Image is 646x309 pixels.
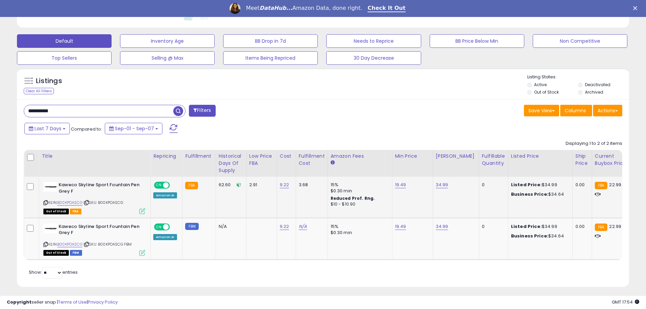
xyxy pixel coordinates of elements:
[29,269,78,275] span: Show: entries
[259,5,292,11] i: DataHub...
[43,182,145,213] div: ASIN:
[534,89,559,95] label: Out of Stock
[230,3,240,14] img: Profile image for Georgie
[17,34,112,48] button: Default
[57,242,82,247] a: B00KPOASCG
[482,182,503,188] div: 0
[153,153,179,160] div: Repricing
[511,181,542,188] b: Listed Price:
[223,51,318,65] button: Items Being Repriced
[566,140,622,147] div: Displaying 1 to 2 of 2 items
[575,153,589,167] div: Ship Price
[57,200,82,206] a: B00KPOASCG
[70,209,81,214] span: FBA
[395,181,406,188] a: 19.49
[511,233,567,239] div: $34.64
[430,34,524,48] button: BB Price Below Min
[120,34,215,48] button: Inventory Age
[331,160,335,166] small: Amazon Fees.
[524,105,559,116] button: Save View
[482,153,505,167] div: Fulfillable Quantity
[436,223,448,230] a: 34.99
[585,89,603,95] label: Archived
[280,181,289,188] a: 9.22
[299,182,322,188] div: 3.68
[249,182,272,188] div: 2.91
[88,299,118,305] a: Privacy Policy
[331,201,387,207] div: $10 - $10.90
[43,224,145,255] div: ASIN:
[58,299,87,305] a: Terms of Use
[189,105,215,117] button: Filters
[185,182,198,189] small: FBA
[219,153,243,174] div: Historical Days Of Supply
[249,153,274,167] div: Low Price FBA
[511,182,567,188] div: $34.99
[43,182,57,192] img: 21UKcp15JTL._SL40_.jpg
[155,182,163,188] span: ON
[299,223,307,230] a: N/A
[612,299,639,305] span: 2025-09-15 17:54 GMT
[331,182,387,188] div: 15%
[482,224,503,230] div: 0
[511,223,542,230] b: Listed Price:
[59,224,141,238] b: Kaweco Skyline Sport Fountain Pen Grey F
[511,224,567,230] div: $34.99
[633,6,640,10] div: Close
[185,153,213,160] div: Fulfillment
[585,82,610,88] label: Deactivated
[59,182,141,196] b: Kaweco Skyline Sport Fountain Pen Grey F
[24,123,70,134] button: Last 7 Days
[43,250,69,256] span: All listings that are currently out of stock and unavailable for purchase on Amazon
[436,153,476,160] div: [PERSON_NAME]
[575,182,587,188] div: 0.00
[575,224,587,230] div: 0.00
[105,123,162,134] button: Sep-01 - Sep-07
[436,181,448,188] a: 34.99
[246,5,362,12] div: Meet Amazon Data, done right.
[223,34,318,48] button: BB Drop in 7d
[331,195,375,201] b: Reduced Prof. Rng.
[71,126,102,132] span: Compared to:
[593,105,622,116] button: Actions
[331,230,387,236] div: $0.30 min
[527,74,629,80] p: Listing States:
[155,224,163,230] span: ON
[534,82,547,88] label: Active
[331,224,387,230] div: 15%
[595,182,607,189] small: FBA
[595,153,630,167] div: Current Buybox Price
[511,191,548,197] b: Business Price:
[24,88,54,94] div: Clear All Filters
[185,223,198,230] small: FBM
[565,107,586,114] span: Columns
[7,299,118,306] div: seller snap | |
[115,125,154,132] span: Sep-01 - Sep-07
[511,233,548,239] b: Business Price:
[42,153,148,160] div: Title
[560,105,592,116] button: Columns
[609,223,621,230] span: 22.99
[299,153,325,167] div: Fulfillment Cost
[533,34,627,48] button: Non Competitive
[280,223,289,230] a: 9.22
[70,250,82,256] span: FBM
[395,153,430,160] div: Min Price
[511,153,570,160] div: Listed Price
[395,223,406,230] a: 19.49
[219,224,241,230] div: N/A
[83,242,132,247] span: | SKU: B00KPOASCG FBM
[153,192,177,198] div: Amazon AI
[331,153,389,160] div: Amazon Fees
[595,224,607,231] small: FBA
[36,76,62,86] h5: Listings
[153,234,177,240] div: Amazon AI
[609,181,621,188] span: 22.99
[326,51,421,65] button: 30 Day Decrease
[368,5,406,12] a: Check It Out
[43,224,57,233] img: 21UKcp15JTL._SL40_.jpg
[169,224,180,230] span: OFF
[169,182,180,188] span: OFF
[331,188,387,194] div: $0.30 min
[43,209,69,214] span: All listings that are currently out of stock and unavailable for purchase on Amazon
